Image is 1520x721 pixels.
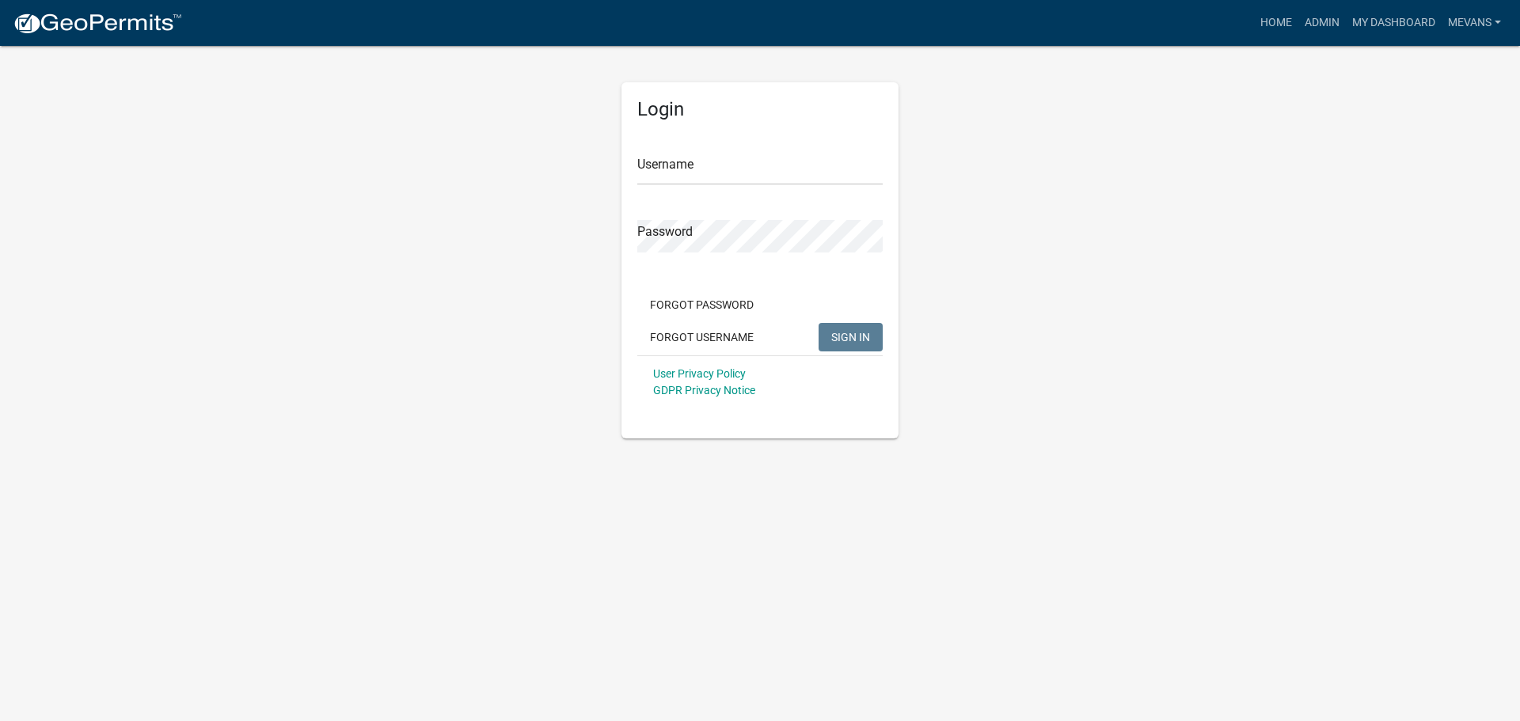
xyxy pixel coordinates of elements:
[653,367,746,380] a: User Privacy Policy
[637,98,883,121] h5: Login
[1254,8,1298,38] a: Home
[653,384,755,397] a: GDPR Privacy Notice
[637,323,766,351] button: Forgot Username
[831,330,870,343] span: SIGN IN
[1298,8,1346,38] a: Admin
[1346,8,1442,38] a: My Dashboard
[819,323,883,351] button: SIGN IN
[637,290,766,319] button: Forgot Password
[1442,8,1507,38] a: Mevans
